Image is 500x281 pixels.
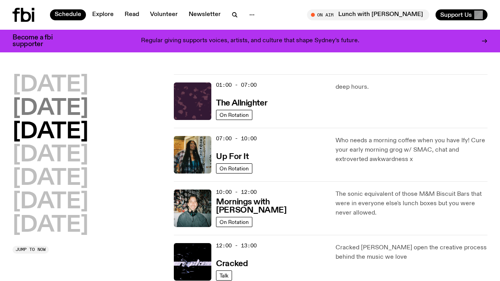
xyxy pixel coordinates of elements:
button: [DATE] [12,74,88,96]
img: Logo for Podcast Cracked. Black background, with white writing, with glass smashing graphics [174,243,211,281]
a: On Rotation [216,217,252,227]
a: Schedule [50,9,86,20]
a: Read [120,9,144,20]
p: deep hours. [336,82,487,92]
span: On Rotation [220,165,249,171]
a: Mornings with [PERSON_NAME] [216,197,326,215]
button: [DATE] [12,215,88,236]
span: Jump to now [16,247,46,252]
a: Talk [216,270,232,281]
p: Cracked [PERSON_NAME] open the creative process behind the music we love [336,243,487,262]
span: 01:00 - 07:00 [216,81,257,89]
p: Who needs a morning coffee when you have Ify! Cure your early morning grog w/ SMAC, chat and extr... [336,136,487,164]
a: Cracked [216,258,248,268]
span: Talk [220,272,229,278]
a: Explore [87,9,118,20]
h3: Cracked [216,260,248,268]
span: On Rotation [220,112,249,118]
a: The Allnighter [216,98,267,107]
span: On Rotation [220,219,249,225]
span: 10:00 - 12:00 [216,188,257,196]
h3: The Allnighter [216,99,267,107]
a: On Rotation [216,110,252,120]
span: 07:00 - 10:00 [216,135,257,142]
img: Radio presenter Ben Hansen sits in front of a wall of photos and an fbi radio sign. Film photo. B... [174,190,211,227]
a: On Rotation [216,163,252,174]
button: [DATE] [12,168,88,190]
button: [DATE] [12,144,88,166]
a: Up For It [216,151,248,161]
button: Support Us [436,9,487,20]
a: Newsletter [184,9,225,20]
button: [DATE] [12,191,88,213]
h3: Mornings with [PERSON_NAME] [216,198,326,215]
h3: Up For It [216,153,248,161]
h3: Become a fbi supporter [12,34,62,48]
span: 12:00 - 13:00 [216,242,257,249]
button: Jump to now [12,246,49,254]
p: The sonic equivalent of those M&M Biscuit Bars that were in everyone else's lunch boxes but you w... [336,190,487,218]
a: Volunteer [145,9,182,20]
button: [DATE] [12,121,88,143]
p: Regular giving supports voices, artists, and culture that shape Sydney’s future. [141,38,359,45]
img: Ify - a Brown Skin girl with black braided twists, looking up to the side with her tongue stickin... [174,136,211,174]
span: Support Us [440,11,472,18]
button: [DATE] [12,98,88,120]
button: On AirLunch with [PERSON_NAME] [307,9,429,20]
